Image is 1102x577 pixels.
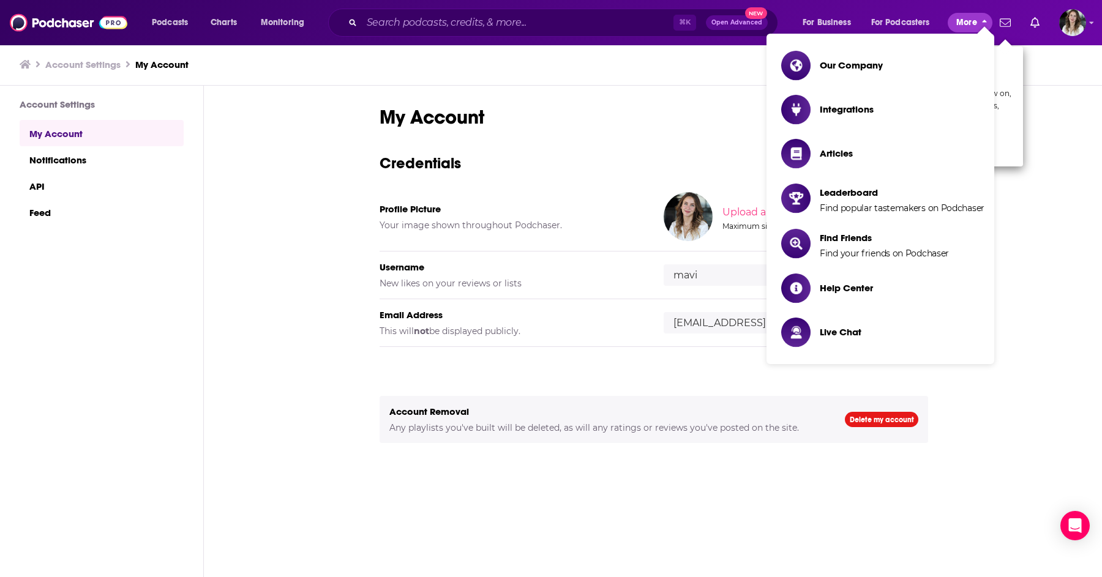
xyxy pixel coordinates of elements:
h5: Email Address [380,309,644,321]
span: Integrations [820,103,874,115]
span: For Podcasters [871,14,930,31]
a: Show notifications dropdown [995,12,1016,33]
h1: My Account [380,105,928,129]
h5: This will be displayed publicly. [380,326,644,337]
h5: Account Removal [389,406,825,417]
span: For Business [803,14,851,31]
input: username [664,264,928,286]
span: Monitoring [261,14,304,31]
span: Live Chat [820,326,861,338]
a: My Account [135,59,189,70]
div: Search podcasts, credits, & more... [340,9,790,37]
span: Articles [820,147,853,159]
button: open menu [252,13,320,32]
span: ⌘ K [673,15,696,31]
h5: New likes on your reviews or lists [380,278,644,289]
span: Find popular tastemakers on Podchaser [820,203,984,214]
img: User Profile [1059,9,1086,36]
b: not [414,326,429,337]
span: Help Center [820,282,873,294]
a: Show notifications dropdown [1025,12,1044,33]
span: Leaderboard [820,187,984,198]
span: New [745,7,767,19]
input: Search podcasts, credits, & more... [362,13,673,32]
a: Feed [20,199,184,225]
input: email [664,312,928,333]
a: Charts [203,13,244,32]
span: Find Friends [820,232,949,244]
span: Our Company [820,59,883,71]
a: Account Settings [45,59,121,70]
h5: Username [380,261,644,273]
h5: Any playlists you've built will be deleted, as will any ratings or reviews you've posted on the s... [389,422,825,433]
button: close menu [948,13,992,32]
a: API [20,173,184,199]
div: Maximum size allowed 5000Kb of PNG, JPEG, JPG [722,221,926,231]
span: Open Advanced [711,20,762,26]
h3: Account Settings [20,99,184,110]
button: Open AdvancedNew [706,15,768,30]
button: open menu [863,13,948,32]
a: My Account [20,120,184,146]
span: Charts [211,14,237,31]
span: More [956,14,977,31]
div: Open Intercom Messenger [1060,511,1090,540]
a: Notifications [20,146,184,173]
span: Logged in as mavi [1059,9,1086,36]
img: Your profile image [664,192,713,241]
span: Podcasts [152,14,188,31]
a: Delete my account [845,412,918,427]
h5: Your image shown throughout Podchaser. [380,220,644,231]
button: open menu [143,13,204,32]
span: Find your friends on Podchaser [820,248,949,259]
button: Show profile menu [1059,9,1086,36]
button: open menu [794,13,866,32]
h5: Profile Picture [380,203,644,215]
h3: Credentials [380,154,928,173]
img: Podchaser - Follow, Share and Rate Podcasts [10,11,127,34]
